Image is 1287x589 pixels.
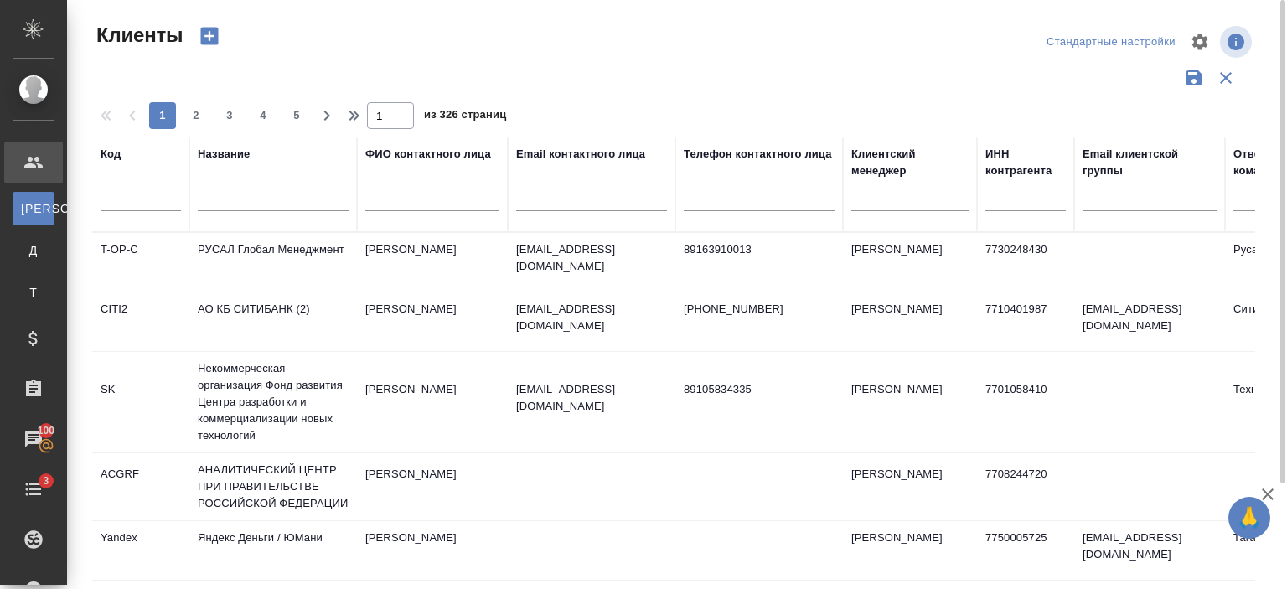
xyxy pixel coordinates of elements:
td: 7701058410 [977,373,1074,431]
button: Сбросить фильтры [1210,62,1242,94]
p: [EMAIL_ADDRESS][DOMAIN_NAME] [516,301,667,334]
button: 🙏 [1228,497,1270,539]
td: T-OP-C [92,233,189,292]
td: [PERSON_NAME] [357,457,508,516]
span: 5 [283,107,310,124]
td: [PERSON_NAME] [357,233,508,292]
span: из 326 страниц [424,105,506,129]
td: АНАЛИТИЧЕСКИЙ ЦЕНТР ПРИ ПРАВИТЕЛЬСТВЕ РОССИЙСКОЙ ФЕДЕРАЦИИ [189,453,357,520]
td: [PERSON_NAME] [357,292,508,351]
button: 3 [216,102,243,129]
td: [PERSON_NAME] [843,373,977,431]
p: [EMAIL_ADDRESS][DOMAIN_NAME] [516,381,667,415]
td: Yandex [92,521,189,580]
td: [PERSON_NAME] [357,373,508,431]
div: Телефон контактного лица [684,146,832,163]
div: Клиентский менеджер [851,146,969,179]
td: [EMAIL_ADDRESS][DOMAIN_NAME] [1074,521,1225,580]
span: 4 [250,107,277,124]
td: 7730248430 [977,233,1074,292]
span: Настроить таблицу [1180,22,1220,62]
span: Клиенты [92,22,183,49]
td: SK [92,373,189,431]
td: [PERSON_NAME] [357,521,508,580]
td: РУСАЛ Глобал Менеджмент [189,233,357,292]
a: [PERSON_NAME] [13,192,54,225]
button: Сохранить фильтры [1178,62,1210,94]
td: АО КБ СИТИБАНК (2) [189,292,357,351]
div: Email клиентской группы [1083,146,1217,179]
a: 100 [4,418,63,460]
button: 5 [283,102,310,129]
a: 3 [4,468,63,510]
button: 4 [250,102,277,129]
div: Email контактного лица [516,146,645,163]
td: [PERSON_NAME] [843,457,977,516]
td: Некоммерческая организация Фонд развития Центра разработки и коммерциализации новых технологий [189,352,357,452]
p: [EMAIL_ADDRESS][DOMAIN_NAME] [516,241,667,275]
div: split button [1042,29,1180,55]
span: Посмотреть информацию [1220,26,1255,58]
td: 7708244720 [977,457,1074,516]
span: 3 [216,107,243,124]
div: ФИО контактного лица [365,146,491,163]
span: 3 [33,473,59,489]
span: 🙏 [1235,500,1264,535]
div: Название [198,146,250,163]
td: Яндекс Деньги / ЮМани [189,521,357,580]
td: [PERSON_NAME] [843,233,977,292]
td: [PERSON_NAME] [843,292,977,351]
a: Д [13,234,54,267]
span: Т [21,284,46,301]
a: Т [13,276,54,309]
div: ИНН контрагента [985,146,1066,179]
button: Создать [189,22,230,50]
td: ACGRF [92,457,189,516]
td: [EMAIL_ADDRESS][DOMAIN_NAME] [1074,292,1225,351]
div: Код [101,146,121,163]
td: 7710401987 [977,292,1074,351]
span: Д [21,242,46,259]
p: 89105834335 [684,381,835,398]
td: CITI2 [92,292,189,351]
span: [PERSON_NAME] [21,200,46,217]
button: 2 [183,102,209,129]
td: [PERSON_NAME] [843,521,977,580]
td: 7750005725 [977,521,1074,580]
span: 100 [28,422,65,439]
p: 89163910013 [684,241,835,258]
p: [PHONE_NUMBER] [684,301,835,318]
span: 2 [183,107,209,124]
